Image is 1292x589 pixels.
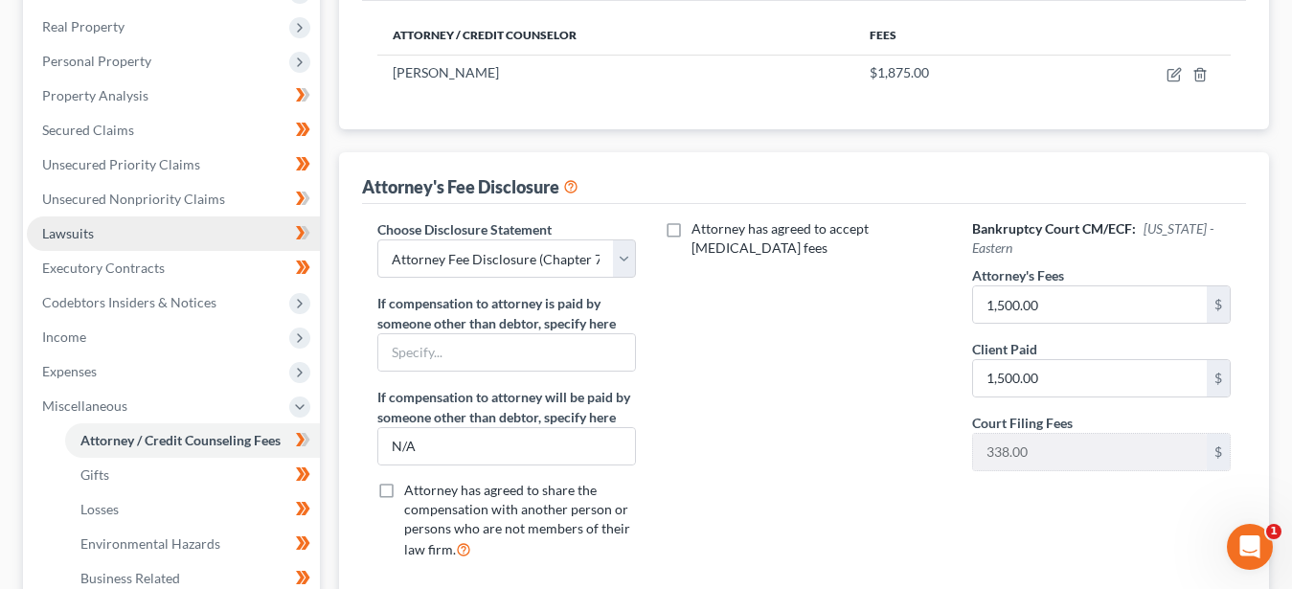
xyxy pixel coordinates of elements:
span: 1 [1266,524,1281,539]
a: Lawsuits [27,216,320,251]
label: Court Filing Fees [972,413,1073,433]
span: Losses [80,501,119,517]
span: Miscellaneous [42,397,127,414]
div: $ [1207,434,1230,470]
span: Gifts [80,466,109,483]
span: Attorney has agreed to accept [MEDICAL_DATA] fees [691,220,869,256]
div: Attorney's Fee Disclosure [362,175,578,198]
span: Fees [870,28,896,42]
span: [PERSON_NAME] [393,64,499,80]
label: Choose Disclosure Statement [377,219,552,239]
input: 0.00 [973,434,1207,470]
a: Unsecured Priority Claims [27,147,320,182]
label: If compensation to attorney will be paid by someone other than debtor, specify here [377,387,636,427]
span: Income [42,328,86,345]
span: Attorney has agreed to share the compensation with another person or persons who are not members ... [404,482,630,557]
span: Attorney / Credit Counseling Fees [80,432,281,448]
span: Attorney / Credit Counselor [393,28,577,42]
span: Executory Contracts [42,260,165,276]
div: $ [1207,286,1230,323]
input: Specify... [378,428,635,464]
input: Specify... [378,334,635,371]
span: Lawsuits [42,225,94,241]
iframe: Intercom live chat [1227,524,1273,570]
div: $ [1207,360,1230,396]
span: Expenses [42,363,97,379]
a: Losses [65,492,320,527]
span: Business Related [80,570,180,586]
span: Property Analysis [42,87,148,103]
h6: Bankruptcy Court CM/ECF: [972,219,1231,258]
a: Executory Contracts [27,251,320,285]
span: Codebtors Insiders & Notices [42,294,216,310]
span: $1,875.00 [870,64,929,80]
a: Property Analysis [27,79,320,113]
span: Secured Claims [42,122,134,138]
span: Unsecured Nonpriority Claims [42,191,225,207]
a: Gifts [65,458,320,492]
label: Client Paid [972,339,1037,359]
span: Real Property [42,18,125,34]
input: 0.00 [973,286,1207,323]
span: Environmental Hazards [80,535,220,552]
a: Environmental Hazards [65,527,320,561]
a: Secured Claims [27,113,320,147]
span: Unsecured Priority Claims [42,156,200,172]
label: If compensation to attorney is paid by someone other than debtor, specify here [377,293,636,333]
label: Attorney's Fees [972,265,1064,285]
a: Attorney / Credit Counseling Fees [65,423,320,458]
a: Unsecured Nonpriority Claims [27,182,320,216]
input: 0.00 [973,360,1207,396]
span: Personal Property [42,53,151,69]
